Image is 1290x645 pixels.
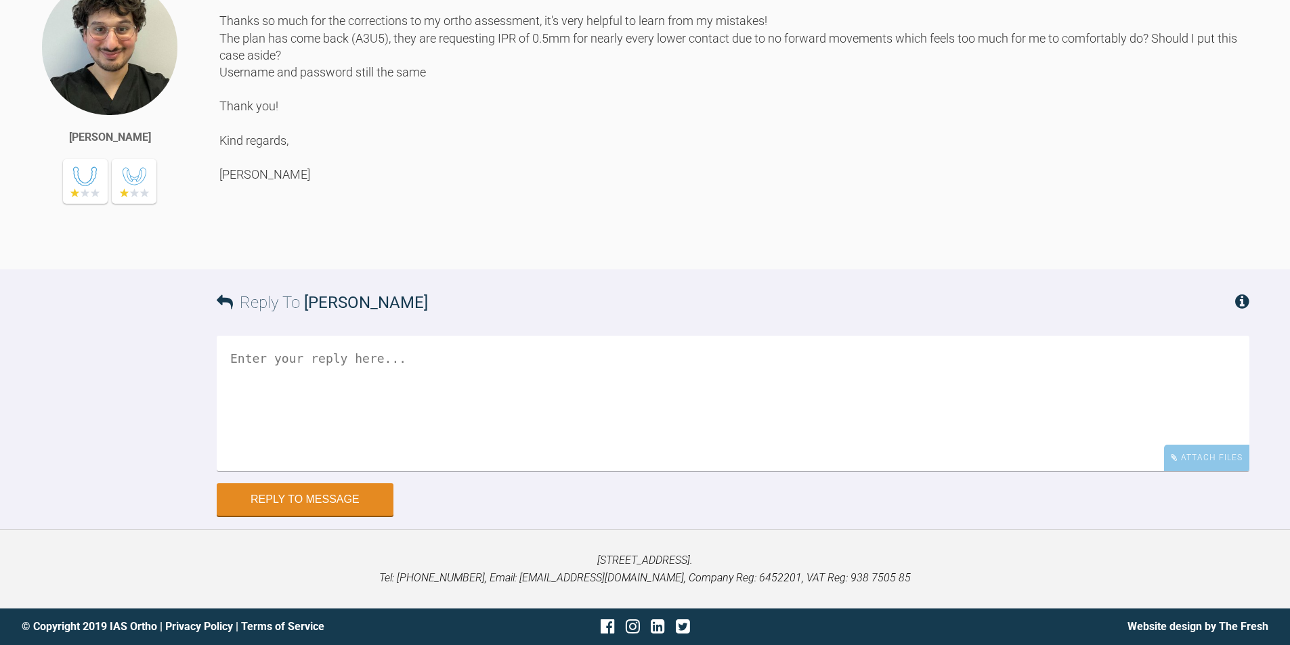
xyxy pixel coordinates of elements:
[22,552,1268,586] p: [STREET_ADDRESS]. Tel: [PHONE_NUMBER], Email: [EMAIL_ADDRESS][DOMAIN_NAME], Company Reg: 6452201,...
[304,293,428,312] span: [PERSON_NAME]
[217,290,428,315] h3: Reply To
[22,618,437,636] div: © Copyright 2019 IAS Ortho | |
[241,620,324,633] a: Terms of Service
[217,483,393,516] button: Reply to Message
[165,620,233,633] a: Privacy Policy
[1127,620,1268,633] a: Website design by The Fresh
[69,129,151,146] div: [PERSON_NAME]
[1164,445,1249,471] div: Attach Files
